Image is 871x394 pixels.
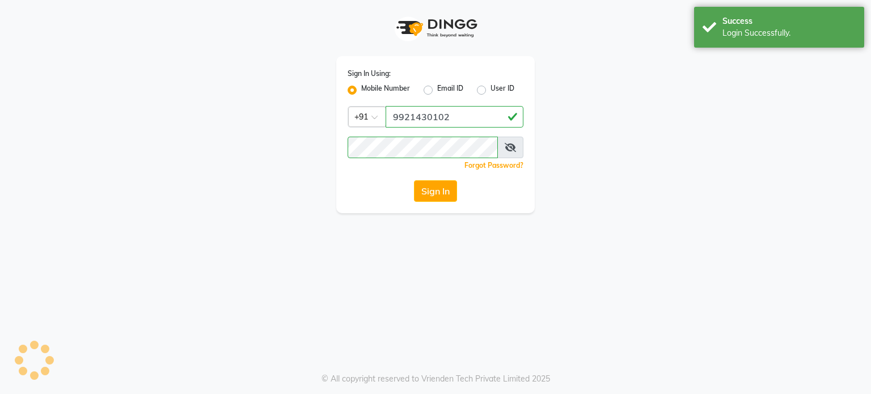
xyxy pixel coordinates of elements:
label: Sign In Using: [348,69,391,79]
div: Success [722,15,856,27]
label: Mobile Number [361,83,410,97]
label: Email ID [437,83,463,97]
label: User ID [491,83,514,97]
div: Login Successfully. [722,27,856,39]
input: Username [348,137,498,158]
a: Forgot Password? [464,161,523,170]
img: logo1.svg [390,11,481,45]
button: Sign In [414,180,457,202]
input: Username [386,106,523,128]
